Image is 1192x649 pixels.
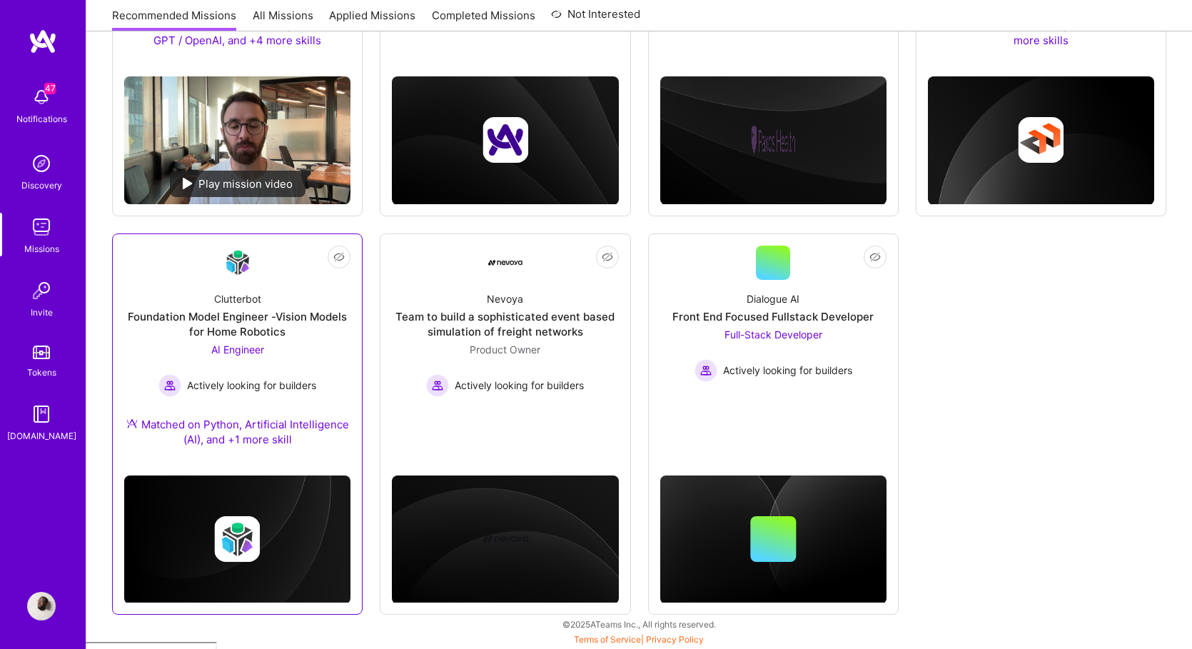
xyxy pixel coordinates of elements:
div: Tokens [27,365,56,380]
img: cover [928,76,1154,205]
img: Actively looking for builders [158,374,181,397]
span: AI Engineer [211,343,264,356]
img: tab_keywords_by_traffic_grey.svg [139,83,151,94]
img: Company Logo [488,260,522,266]
img: bell [27,83,56,111]
a: Completed Missions [432,8,535,31]
img: Company logo [750,117,796,163]
img: Actively looking for builders [426,374,449,397]
div: Team to build a sophisticated event based simulation of freight networks [392,309,618,339]
a: Dialogue AIFront End Focused Fullstack DeveloperFull-Stack Developer Actively looking for builder... [660,246,887,418]
div: Domain: [DOMAIN_NAME] [37,37,157,49]
div: Matched on Python, Artificial Intelligence (AI), and +1 more skill [124,417,350,447]
span: Product Owner [470,343,540,356]
a: All Missions [253,8,313,31]
a: Terms of Service [574,634,641,645]
img: Company logo [483,516,528,562]
img: discovery [27,149,56,178]
span: | [574,634,704,645]
div: Matched on Artificial Intelligence (AI), GPT / OpenAI, and +4 more skills [124,18,350,48]
img: website_grey.svg [23,37,34,49]
i: icon EyeClosed [869,251,881,263]
a: Privacy Policy [646,634,704,645]
img: User Avatar [27,592,56,620]
img: Actively looking for builders [695,359,717,382]
div: Invite [31,305,53,320]
div: Nevoya [487,291,523,306]
img: Company logo [1018,117,1064,163]
a: Company LogoNevoyaTeam to build a sophisticated event based simulation of freight networksProduct... [392,246,618,418]
div: © 2025 ATeams Inc., All rights reserved. [86,606,1192,642]
div: Domain [74,84,105,94]
img: cover [124,476,350,604]
img: play [183,178,193,189]
img: guide book [27,400,56,428]
img: tab_domain_overview_orange.svg [58,83,69,94]
span: Full-Stack Developer [724,328,822,341]
div: Discovery [21,178,62,193]
span: Actively looking for builders [455,378,584,393]
div: Keywords nach Traffic [155,84,246,94]
img: Company logo [483,117,528,163]
div: [DOMAIN_NAME] [7,428,76,443]
img: Company Logo [221,246,255,279]
div: Clutterbot [214,291,261,306]
div: Matched on Go, PostgreSQL, and +3 more skills [928,18,1154,48]
span: 47 [44,83,56,94]
img: tokens [33,346,50,359]
a: Recommended Missions [112,8,236,31]
div: Front End Focused Fullstack Developer [672,309,874,324]
img: cover [392,76,618,204]
span: Actively looking for builders [723,363,852,378]
img: cover [660,476,887,604]
a: Not Interested [551,6,640,31]
img: cover [660,76,887,204]
img: cover [392,476,618,604]
div: Foundation Model Engineer -Vision Models for Home Robotics [124,309,350,339]
img: Company logo [215,516,261,562]
img: Invite [27,276,56,305]
div: Dialogue AI [747,291,799,306]
img: Ateam Purple Icon [126,418,138,429]
a: User Avatar [24,592,59,620]
div: Play mission video [170,171,305,197]
i: icon EyeClosed [333,251,345,263]
img: teamwork [27,213,56,241]
div: Notifications [16,111,67,126]
img: logo [29,29,57,54]
div: Missions [24,241,59,256]
img: No Mission [124,76,350,203]
span: Actively looking for builders [187,378,316,393]
a: Company LogoClutterbotFoundation Model Engineer -Vision Models for Home RoboticsAI Engineer Activ... [124,246,350,464]
a: Applied Missions [329,8,415,31]
div: v 4.0.25 [40,23,70,34]
i: icon EyeClosed [602,251,613,263]
img: logo_orange.svg [23,23,34,34]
